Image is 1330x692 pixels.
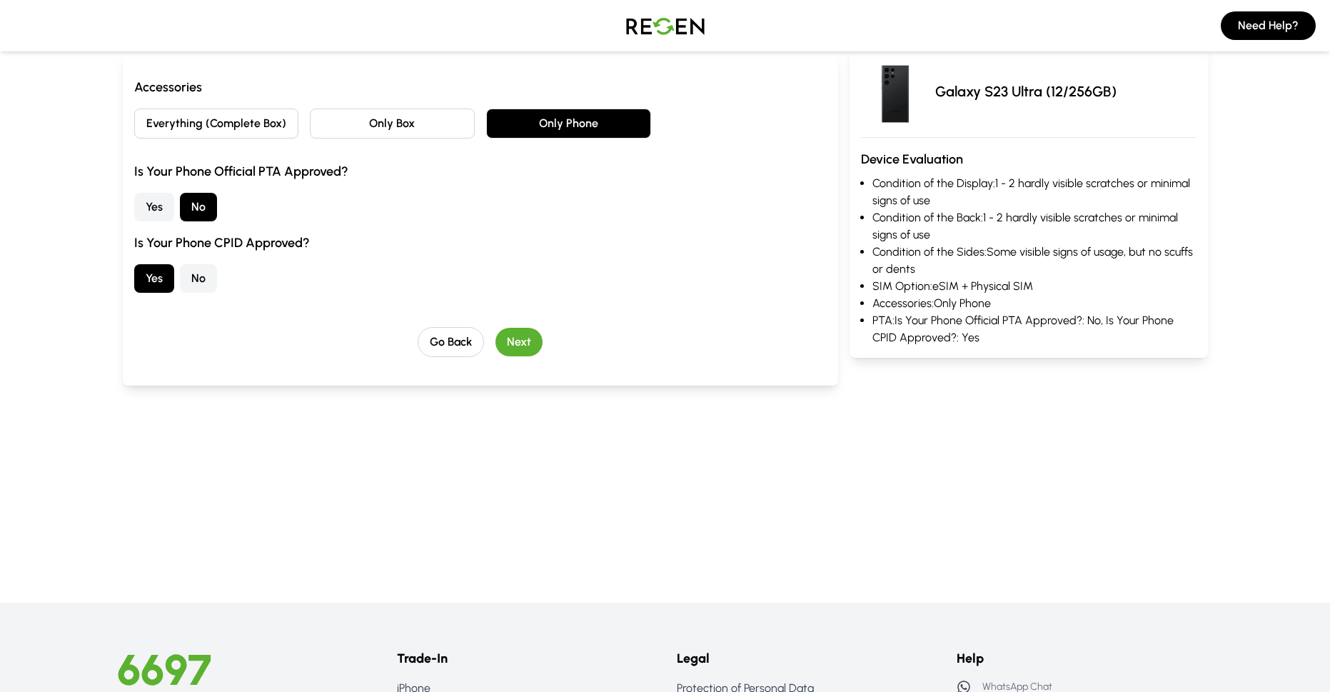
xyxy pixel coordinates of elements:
[1221,11,1316,40] button: Need Help?
[134,77,827,97] h3: Accessories
[677,648,934,668] h6: Legal
[957,648,1214,668] h6: Help
[615,6,715,46] img: Logo
[180,264,217,293] button: No
[134,233,827,253] h3: Is Your Phone CPID Approved?
[861,149,1196,169] h3: Device Evaluation
[134,109,299,139] button: Everything (Complete Box)
[872,295,1196,312] li: Accessories: Only Phone
[872,312,1196,346] li: PTA: Is Your Phone Official PTA Approved?: No, Is Your Phone CPID Approved?: Yes
[134,161,827,181] h3: Is Your Phone Official PTA Approved?
[872,175,1196,209] li: Condition of the Display: 1 - 2 hardly visible scratches or minimal signs of use
[935,81,1117,101] p: Galaxy S23 Ultra (12/256GB)
[872,278,1196,295] li: SIM Option: eSIM + Physical SIM
[134,264,174,293] button: Yes
[134,193,174,221] button: Yes
[180,193,217,221] button: No
[310,109,475,139] button: Only Box
[861,57,930,126] img: Galaxy S23 Ultra
[872,244,1196,278] li: Condition of the Sides: Some visible signs of usage, but no scuffs or dents
[486,109,651,139] button: Only Phone
[872,209,1196,244] li: Condition of the Back: 1 - 2 hardly visible scratches or minimal signs of use
[418,327,484,357] button: Go Back
[495,328,543,356] button: Next
[397,648,654,668] h6: Trade-In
